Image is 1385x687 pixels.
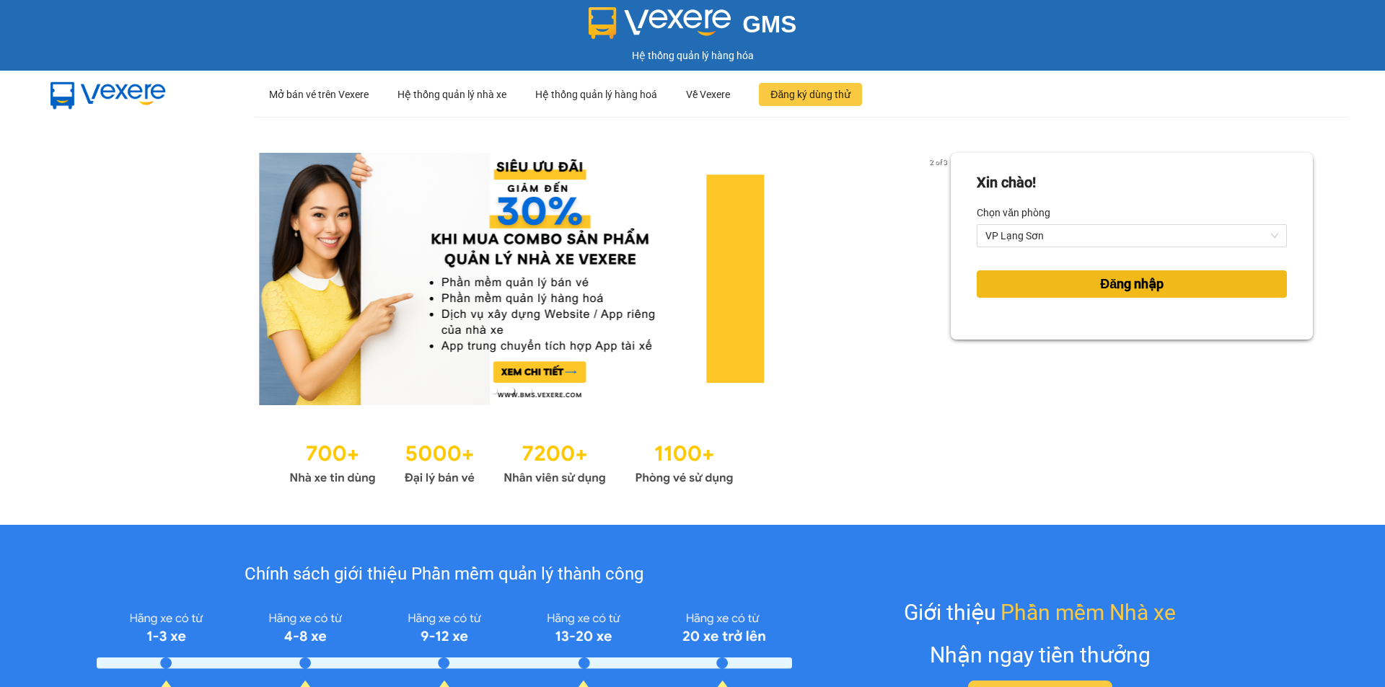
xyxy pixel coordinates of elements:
a: GMS [589,22,797,33]
div: Mở bán vé trên Vexere [269,71,369,118]
div: Xin chào! [977,172,1036,194]
div: Chính sách giới thiệu Phần mềm quản lý thành công [97,561,791,588]
label: Chọn văn phòng [977,201,1050,224]
button: previous slide / item [72,153,92,405]
div: Hệ thống quản lý nhà xe [397,71,506,118]
span: VP Lạng Sơn [985,225,1278,247]
button: Đăng ký dùng thử [759,83,862,106]
span: Đăng nhập [1100,274,1164,294]
span: Phần mềm Nhà xe [1001,595,1176,629]
div: Hệ thống quản lý hàng hoá [535,71,657,118]
p: 2 of 3 [925,153,951,172]
span: GMS [742,11,796,37]
span: Đăng ký dùng thử [770,87,850,102]
li: slide item 2 [509,388,514,394]
div: Về Vexere [686,71,730,118]
div: Hệ thống quản lý hàng hóa [4,48,1381,63]
img: logo 2 [589,7,731,39]
div: Giới thiệu [904,595,1176,629]
img: mbUUG5Q.png [36,71,180,118]
div: Nhận ngay tiền thưởng [930,638,1151,672]
button: next slide / item [931,153,951,405]
li: slide item 1 [491,388,497,394]
img: Statistics.png [289,434,734,489]
li: slide item 3 [526,388,532,394]
button: Đăng nhập [977,270,1287,298]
